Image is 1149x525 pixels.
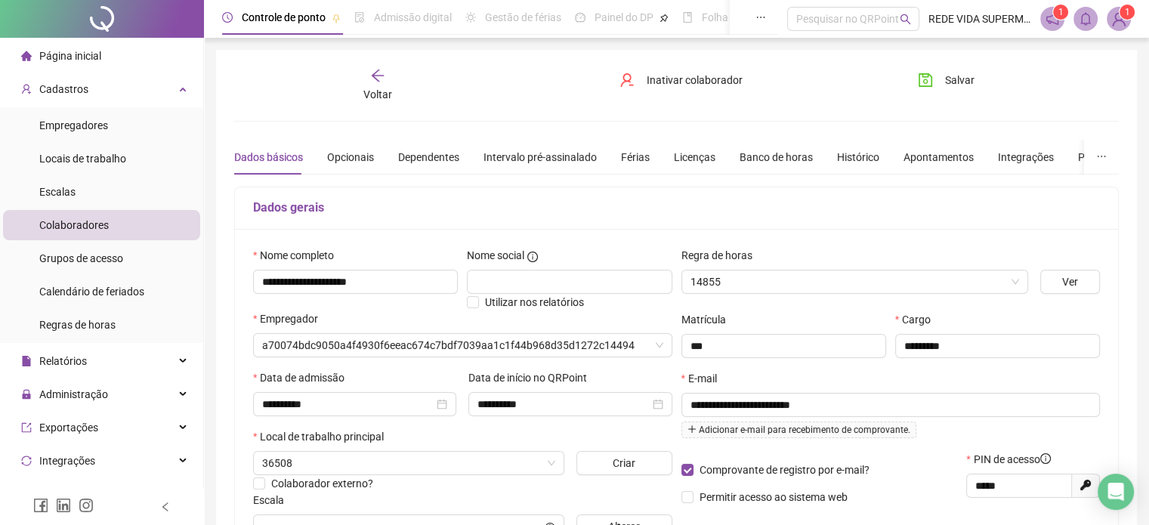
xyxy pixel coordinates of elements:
span: Exportações [39,422,98,434]
img: 1924 [1107,8,1130,30]
span: Nome social [467,247,524,264]
span: Locais de trabalho [39,153,126,165]
span: Empregadores [39,119,108,131]
div: Licenças [674,149,715,165]
span: Acesso à API [39,488,100,500]
button: ellipsis [1084,140,1119,174]
span: Utilizar nos relatórios [485,296,584,308]
span: lock [21,389,32,400]
div: Intervalo pré-assinalado [483,149,597,165]
div: Férias [621,149,650,165]
label: Data de início no QRPoint [468,369,597,386]
label: Escala [253,492,294,508]
div: Integrações [998,149,1054,165]
span: linkedin [56,498,71,513]
span: Grupos de acesso [39,252,123,264]
label: E-mail [681,370,727,387]
label: Regra de horas [681,247,762,264]
span: clock-circle [222,12,233,23]
span: Voltar [363,88,392,100]
span: PIN de acesso [974,451,1051,468]
span: Ver [1062,273,1078,290]
sup: Atualize o seu contato no menu Meus Dados [1120,5,1135,20]
span: left [160,502,171,512]
label: Local de trabalho principal [253,428,394,445]
span: ellipsis [1096,151,1107,162]
div: Apontamentos [903,149,974,165]
span: ellipsis [755,12,766,23]
span: Salvar [945,72,974,88]
span: Escalas [39,186,76,198]
span: Inativar colaborador [647,72,743,88]
span: Colaboradores [39,219,109,231]
span: Permitir acesso ao sistema web [700,491,848,503]
span: Administração [39,388,108,400]
span: book [682,12,693,23]
span: info-circle [1040,453,1051,464]
div: Banco de horas [740,149,813,165]
label: Nome completo [253,247,344,264]
label: Cargo [895,311,941,328]
span: Controle de ponto [242,11,326,23]
div: Preferências [1078,149,1137,165]
span: a70074bdc9050a4f4930f6eeac674c7bdf7039aa1c1f44b968d35d1272c14494 [262,334,663,357]
h5: Dados gerais [253,199,1100,217]
div: Histórico [837,149,879,165]
span: Integrações [39,455,95,467]
button: Inativar colaborador [608,68,754,92]
div: Opcionais [327,149,374,165]
button: Ver [1040,270,1100,294]
span: Painel do DP [595,11,653,23]
span: Página inicial [39,50,101,62]
span: 36508 [262,452,555,474]
label: Data de admissão [253,369,354,386]
span: file-done [354,12,365,23]
div: Dependentes [398,149,459,165]
span: instagram [79,498,94,513]
span: search [900,14,911,25]
span: sun [465,12,476,23]
span: notification [1046,12,1059,26]
span: Gestão de férias [485,11,561,23]
button: Salvar [907,68,986,92]
span: home [21,51,32,61]
span: dashboard [575,12,585,23]
span: Cadastros [39,83,88,95]
span: 14855 [690,270,1019,293]
span: info-circle [527,252,538,262]
span: Admissão digital [374,11,452,23]
sup: 1 [1053,5,1068,20]
span: plus [687,425,697,434]
div: Dados básicos [234,149,303,165]
span: Criar [613,455,635,471]
span: facebook [33,498,48,513]
span: 1 [1125,7,1130,17]
span: Comprovante de registro por e-mail? [700,464,869,476]
span: Relatórios [39,355,87,367]
label: Empregador [253,310,328,327]
span: Adicionar e-mail para recebimento de comprovante. [681,422,916,438]
span: save [918,73,933,88]
span: Regras de horas [39,319,116,331]
span: user-delete [619,73,635,88]
span: file [21,356,32,366]
span: Colaborador externo? [271,477,373,489]
span: user-add [21,84,32,94]
span: bell [1079,12,1092,26]
span: sync [21,456,32,466]
span: export [21,422,32,433]
span: Calendário de feriados [39,286,144,298]
span: pushpin [659,14,669,23]
span: arrow-left [370,68,385,83]
span: REDE VIDA SUPERMERCADOS LTDA [928,11,1031,27]
span: pushpin [332,14,341,23]
button: Criar [576,451,672,475]
label: Matrícula [681,311,736,328]
span: Folha de pagamento [702,11,798,23]
span: 1 [1058,7,1064,17]
div: Open Intercom Messenger [1098,474,1134,510]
